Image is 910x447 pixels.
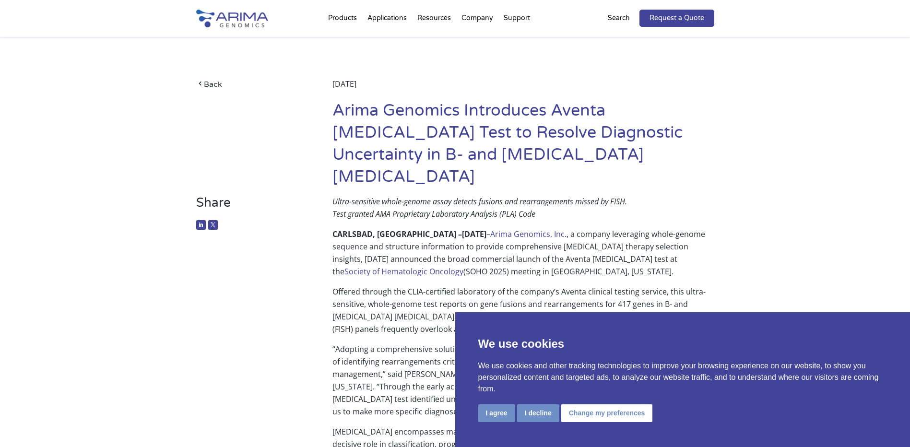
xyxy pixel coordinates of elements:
h1: Arima Genomics Introduces Aventa [MEDICAL_DATA] Test to Resolve Diagnostic Uncertainty in B- and ... [332,100,714,195]
button: Change my preferences [561,404,653,422]
b: CARLSBAD, [GEOGRAPHIC_DATA] – [332,229,462,239]
a: Society of Hematologic Oncology [344,266,463,277]
b: [DATE] [462,229,486,239]
p: “Adopting a comprehensive solution like the Aventa [MEDICAL_DATA] test means we have a better cha... [332,343,714,425]
p: – ., a company leveraging whole-genome sequence and structure information to provide comprehensiv... [332,228,714,285]
h3: Share [196,195,304,218]
p: Search [608,12,630,24]
a: Arima Genomics, Inc [490,229,565,239]
p: Offered through the CLIA-certified laboratory of the company’s Aventa clinical testing service, t... [332,285,714,343]
p: We use cookies and other tracking technologies to improve your browsing experience on our website... [478,360,887,395]
div: [DATE] [332,78,714,100]
p: We use cookies [478,335,887,353]
button: I agree [478,404,515,422]
em: Test granted AMA Proprietary Laboratory Analysis (PLA) Code [332,209,535,219]
a: Request a Quote [639,10,714,27]
img: Arima-Genomics-logo [196,10,268,27]
a: Back [196,78,304,91]
em: Ultra-sensitive whole-genome assay detects fusions and rearrangements missed by FISH. [332,196,627,207]
button: I decline [517,404,559,422]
